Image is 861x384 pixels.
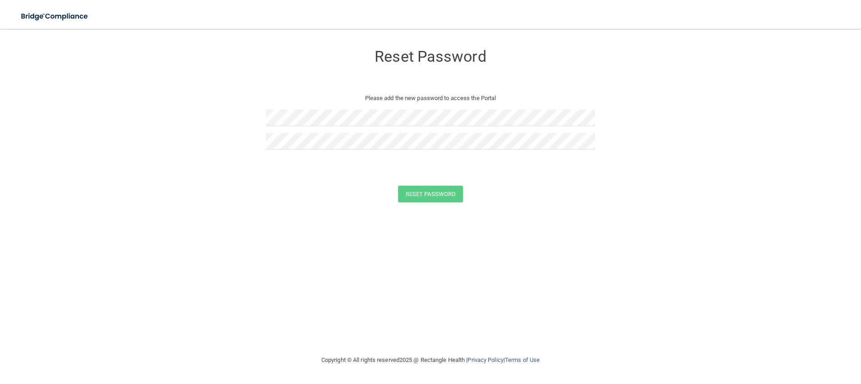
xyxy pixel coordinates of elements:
iframe: Drift Widget Chat Controller [705,320,850,356]
button: Reset Password [398,186,463,202]
h3: Reset Password [266,48,595,65]
img: bridge_compliance_login_screen.278c3ca4.svg [14,7,96,26]
a: Privacy Policy [467,357,503,363]
a: Terms of Use [505,357,540,363]
p: Please add the new password to access the Portal [273,93,588,104]
div: Copyright © All rights reserved 2025 @ Rectangle Health | | [266,346,595,375]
